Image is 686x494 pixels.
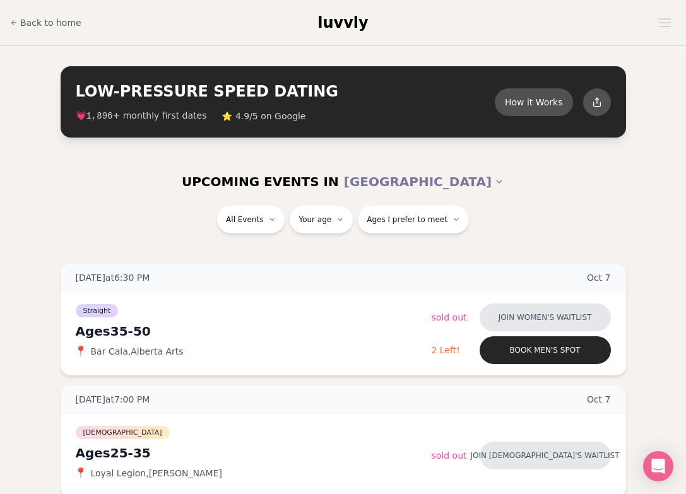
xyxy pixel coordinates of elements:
span: Sold Out [432,450,467,461]
span: [DEMOGRAPHIC_DATA] [76,426,170,439]
span: 💗 + monthly first dates [76,109,207,122]
h2: LOW-PRESSURE SPEED DATING [76,81,495,102]
span: UPCOMING EVENTS IN [182,173,339,191]
span: 📍 [76,468,86,478]
span: Straight [76,304,119,317]
button: Open menu [653,13,676,32]
div: Open Intercom Messenger [643,451,673,481]
button: All Events [217,206,285,233]
span: Sold Out [432,312,467,322]
button: Ages I prefer to meet [358,206,469,233]
span: [DATE] at 6:30 PM [76,271,150,284]
span: Oct 7 [587,271,611,284]
button: Book men's spot [480,336,611,364]
span: [DATE] at 7:00 PM [76,393,150,406]
span: 2 Left! [432,345,460,355]
span: 📍 [76,346,86,356]
button: Join [DEMOGRAPHIC_DATA]'s waitlist [480,442,611,469]
span: Back to home [20,16,81,29]
span: Loyal Legion , [PERSON_NAME] [91,467,222,479]
div: Ages 35-50 [76,322,432,340]
span: Ages I prefer to meet [367,215,447,225]
a: Back to home [10,10,81,35]
span: Oct 7 [587,393,611,406]
span: luvvly [317,14,368,32]
span: Bar Cala , Alberta Arts [91,345,184,358]
span: All Events [226,215,263,225]
button: Join women's waitlist [480,303,611,331]
a: luvvly [317,13,368,33]
span: Your age [299,215,331,225]
div: Ages 25-35 [76,444,432,462]
span: 1,896 [86,111,113,121]
button: Your age [290,206,353,233]
span: ⭐ 4.9/5 on Google [222,110,305,122]
button: How it Works [495,88,573,116]
button: [GEOGRAPHIC_DATA] [344,168,504,196]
